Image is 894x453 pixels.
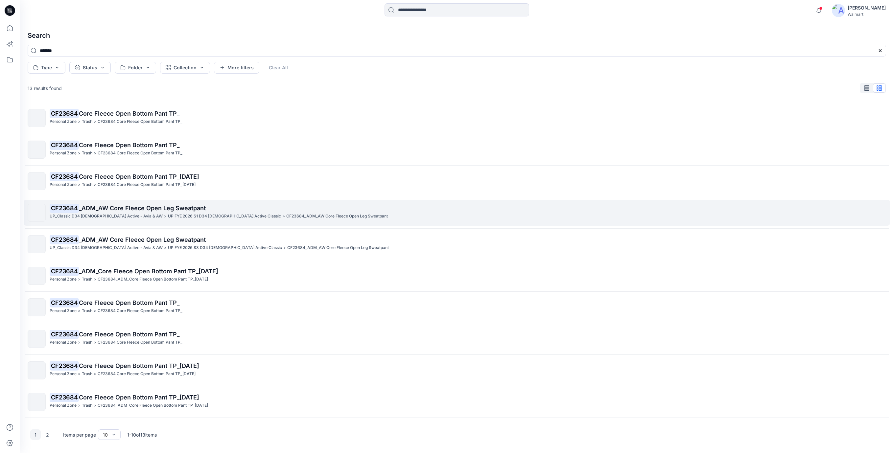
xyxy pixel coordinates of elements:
[79,110,179,117] span: Core Fleece Open Bottom Pant TP_
[98,276,208,283] p: CF23684_ADM_Core Fleece Open Bottom Pant TP_16NOV2023
[82,402,92,409] p: Trash
[214,62,259,74] button: More filters
[103,431,108,438] div: 10
[50,393,79,402] mark: CF23684
[24,137,890,163] a: CF23684Core Fleece Open Bottom Pant TP_Personal Zone>Trash>CF23684 Core Fleece Open Bottom Pant TP_
[78,118,81,125] p: >
[24,105,890,131] a: CF23684Core Fleece Open Bottom Pant TP_Personal Zone>Trash>CF23684 Core Fleece Open Bottom Pant TP_
[98,402,208,409] p: CF23684_ADM_Core Fleece Open Bottom Pant TP_16NOV2023
[24,326,890,352] a: CF23684Core Fleece Open Bottom Pant TP_Personal Zone>Trash>CF23684 Core Fleece Open Bottom Pant TP_
[50,213,163,220] p: UP_Classic D34 Ladies Active - Avia & AW
[50,235,79,244] mark: CF23684
[78,402,81,409] p: >
[127,431,157,438] p: 1 - 10 of 13 items
[78,371,81,377] p: >
[22,26,891,45] h4: Search
[82,276,92,283] p: Trash
[164,244,167,251] p: >
[94,181,96,188] p: >
[94,276,96,283] p: >
[50,172,79,181] mark: CF23684
[164,213,167,220] p: >
[94,339,96,346] p: >
[50,150,77,157] p: Personal Zone
[98,181,196,188] p: CF23684 Core Fleece Open Bottom Pant TP_16NOV2023
[287,244,389,251] p: CF23684_ADM_AW Core Fleece Open Leg Sweatpant
[98,118,182,125] p: CF23684 Core Fleece Open Bottom Pant TP_
[50,140,79,149] mark: CF23684
[94,307,96,314] p: >
[98,339,182,346] p: CF23684 Core Fleece Open Bottom Pant TP_
[50,118,77,125] p: Personal Zone
[168,244,282,251] p: UP FYE 2026 S3 D34 Ladies Active Classic
[24,168,890,194] a: CF23684Core Fleece Open Bottom Pant TP_[DATE]Personal Zone>Trash>CF23684 Core Fleece Open Bottom ...
[848,4,886,12] div: [PERSON_NAME]
[94,371,96,377] p: >
[82,181,92,188] p: Trash
[28,62,65,74] button: Type
[78,150,81,157] p: >
[69,62,111,74] button: Status
[24,200,890,226] a: CF23684_ADM_AW Core Fleece Open Leg SweatpantUP_Classic D34 [DEMOGRAPHIC_DATA] Active - Avia & AW...
[79,331,179,338] span: Core Fleece Open Bottom Pant TP_
[28,85,62,92] p: 13 results found
[98,371,196,377] p: CF23684 Core Fleece Open Bottom Pant TP_16NOV2023
[63,431,96,438] p: Items per page
[50,371,77,377] p: Personal Zone
[832,4,845,17] img: avatar
[82,150,92,157] p: Trash
[168,213,281,220] p: UP FYE 2026 S1 D34 Ladies Active Classic
[24,389,890,415] a: CF23684Core Fleece Open Bottom Pant TP_[DATE]Personal Zone>Trash>CF23684_ADM_Core Fleece Open Bot...
[82,118,92,125] p: Trash
[98,307,182,314] p: CF23684 Core Fleece Open Bottom Pant TP_
[79,173,199,180] span: Core Fleece Open Bottom Pant TP_[DATE]
[82,339,92,346] p: Trash
[50,329,79,339] mark: CF23684
[50,276,77,283] p: Personal Zone
[79,268,218,275] span: _ADM_Core Fleece Open Bottom Pant TP_[DATE]
[50,203,79,213] mark: CF23684
[79,205,206,212] span: _ADM_AW Core Fleece Open Leg Sweatpant
[42,429,53,440] button: 2
[24,263,890,289] a: CF23684_ADM_Core Fleece Open Bottom Pant TP_[DATE]Personal Zone>Trash>CF23684_ADM_Core Fleece Ope...
[79,362,199,369] span: Core Fleece Open Bottom Pant TP_[DATE]
[94,118,96,125] p: >
[82,371,92,377] p: Trash
[98,150,182,157] p: CF23684 Core Fleece Open Bottom Pant TP_
[282,213,285,220] p: >
[50,361,79,370] mark: CF23684
[50,402,77,409] p: Personal Zone
[50,181,77,188] p: Personal Zone
[79,394,199,401] span: Core Fleece Open Bottom Pant TP_[DATE]
[24,294,890,320] a: CF23684Core Fleece Open Bottom Pant TP_Personal Zone>Trash>CF23684 Core Fleece Open Bottom Pant TP_
[160,62,210,74] button: Collection
[848,12,886,17] div: Walmart
[94,150,96,157] p: >
[50,266,79,276] mark: CF23684
[82,307,92,314] p: Trash
[283,244,286,251] p: >
[79,142,179,148] span: Core Fleece Open Bottom Pant TP_
[50,298,79,307] mark: CF23684
[79,236,206,243] span: _ADM_AW Core Fleece Open Leg Sweatpant
[78,276,81,283] p: >
[24,357,890,383] a: CF23684Core Fleece Open Bottom Pant TP_[DATE]Personal Zone>Trash>CF23684 Core Fleece Open Bottom ...
[115,62,156,74] button: Folder
[78,307,81,314] p: >
[50,244,163,251] p: UP_Classic D34 Ladies Active - Avia & AW
[78,339,81,346] p: >
[78,181,81,188] p: >
[50,109,79,118] mark: CF23684
[94,402,96,409] p: >
[50,339,77,346] p: Personal Zone
[50,307,77,314] p: Personal Zone
[30,429,41,440] button: 1
[24,231,890,257] a: CF23684_ADM_AW Core Fleece Open Leg SweatpantUP_Classic D34 [DEMOGRAPHIC_DATA] Active - Avia & AW...
[286,213,388,220] p: CF23684_ADM_AW Core Fleece Open Leg Sweatpant
[79,299,179,306] span: Core Fleece Open Bottom Pant TP_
